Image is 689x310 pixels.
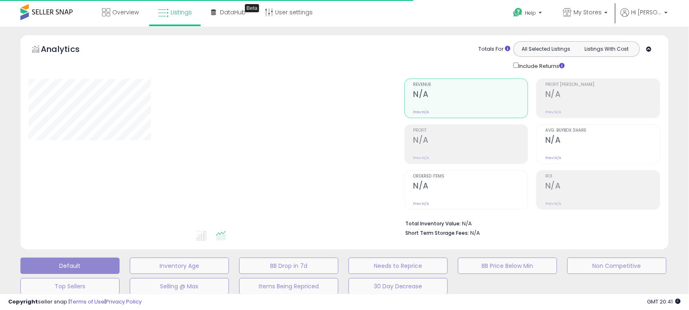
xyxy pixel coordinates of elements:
[413,201,429,206] small: Prev: N/A
[413,155,429,160] small: Prev: N/A
[413,110,429,115] small: Prev: N/A
[130,258,229,274] button: Inventory Age
[406,229,469,236] b: Short Term Storage Fees:
[130,278,229,294] button: Selling @ Max
[406,220,461,227] b: Total Inventory Value:
[574,8,602,16] span: My Stores
[20,278,120,294] button: Top Sellers
[8,298,142,306] div: seller snap | |
[479,45,511,53] div: Totals For
[567,258,667,274] button: Non Competitive
[239,278,338,294] button: Items Being Repriced
[349,258,448,274] button: Needs to Reprice
[413,135,528,146] h2: N/A
[406,218,655,228] li: N/A
[545,155,561,160] small: Prev: N/A
[576,44,637,54] button: Listings With Cost
[349,278,448,294] button: 30 Day Decrease
[507,61,575,70] div: Include Returns
[413,83,528,87] span: Revenue
[545,90,660,101] h2: N/A
[513,7,523,18] i: Get Help
[458,258,557,274] button: BB Price Below Min
[525,9,536,16] span: Help
[507,1,550,27] a: Help
[239,258,338,274] button: BB Drop in 7d
[621,8,668,27] a: Hi [PERSON_NAME]
[112,8,139,16] span: Overview
[41,43,96,57] h5: Analytics
[545,201,561,206] small: Prev: N/A
[413,174,528,179] span: Ordered Items
[220,8,246,16] span: DataHub
[545,174,660,179] span: ROI
[545,83,660,87] span: Profit [PERSON_NAME]
[413,90,528,101] h2: N/A
[545,110,561,115] small: Prev: N/A
[545,181,660,192] h2: N/A
[545,135,660,146] h2: N/A
[471,229,480,237] span: N/A
[8,298,38,306] strong: Copyright
[20,258,120,274] button: Default
[631,8,662,16] span: Hi [PERSON_NAME]
[245,4,259,12] div: Tooltip anchor
[413,128,528,133] span: Profit
[171,8,192,16] span: Listings
[545,128,660,133] span: Avg. Buybox Share
[413,181,528,192] h2: N/A
[516,44,577,54] button: All Selected Listings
